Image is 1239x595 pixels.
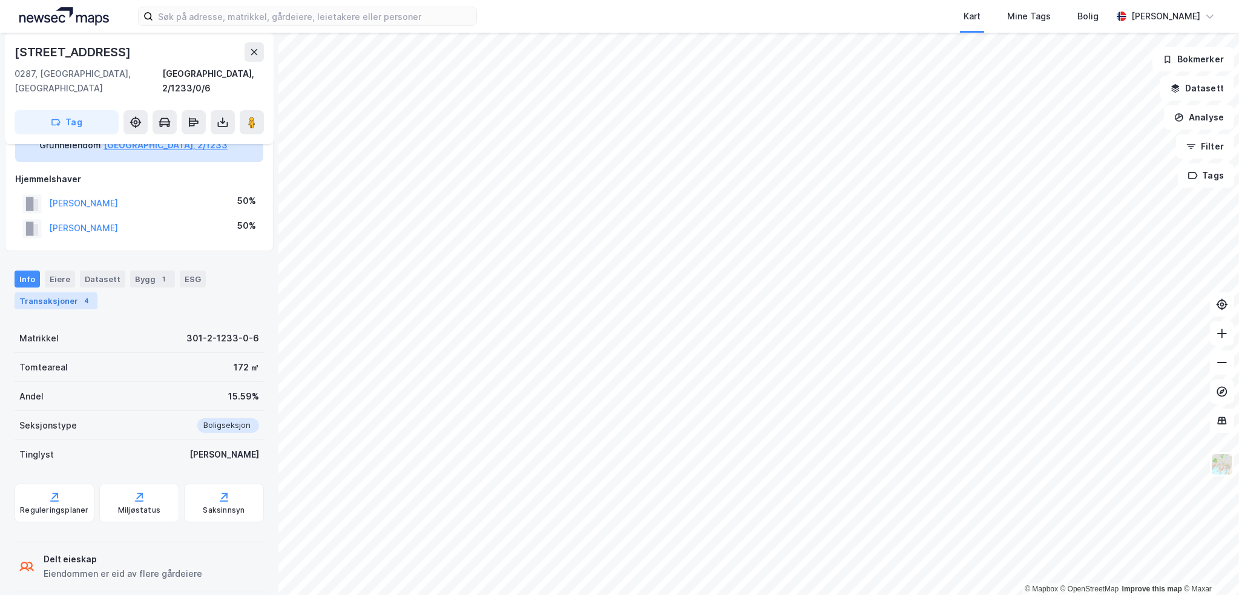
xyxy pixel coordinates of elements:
div: ESG [180,271,206,288]
div: Tinglyst [19,447,54,462]
a: OpenStreetMap [1060,585,1119,593]
button: Analyse [1164,105,1234,130]
button: Datasett [1160,76,1234,100]
button: Filter [1176,134,1234,159]
div: Eiere [45,271,75,288]
div: Andel [19,389,44,404]
img: Z [1211,453,1234,476]
button: Tag [15,110,119,134]
div: [GEOGRAPHIC_DATA], 2/1233/0/6 [162,67,264,96]
div: Miljøstatus [118,505,160,515]
div: 301-2-1233-0-6 [186,331,259,346]
iframe: Chat Widget [1178,537,1239,595]
div: 1 [158,273,170,285]
div: 172 ㎡ [234,360,259,375]
div: [PERSON_NAME] [189,447,259,462]
div: 50% [237,219,256,233]
div: Seksjonstype [19,418,77,433]
div: Grunneiendom [39,138,101,153]
button: Tags [1178,163,1234,188]
div: Bygg [130,271,175,288]
div: Datasett [80,271,125,288]
div: Transaksjoner [15,292,97,309]
div: Saksinnsyn [203,505,245,515]
div: Mine Tags [1007,9,1051,24]
div: Tomteareal [19,360,68,375]
div: Delt eieskap [44,552,202,567]
div: Matrikkel [19,331,59,346]
a: Mapbox [1025,585,1058,593]
button: [GEOGRAPHIC_DATA], 2/1233 [104,138,228,153]
input: Søk på adresse, matrikkel, gårdeiere, leietakere eller personer [153,7,476,25]
div: 0287, [GEOGRAPHIC_DATA], [GEOGRAPHIC_DATA] [15,67,162,96]
div: 50% [237,194,256,208]
button: Bokmerker [1152,47,1234,71]
div: 15.59% [228,389,259,404]
div: [STREET_ADDRESS] [15,42,133,62]
div: Reguleringsplaner [20,505,88,515]
div: [PERSON_NAME] [1131,9,1200,24]
img: logo.a4113a55bc3d86da70a041830d287a7e.svg [19,7,109,25]
div: Hjemmelshaver [15,172,263,186]
div: Info [15,271,40,288]
div: Bolig [1077,9,1099,24]
div: 4 [81,295,93,307]
div: Kart [964,9,981,24]
a: Improve this map [1122,585,1182,593]
div: Eiendommen er eid av flere gårdeiere [44,567,202,581]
